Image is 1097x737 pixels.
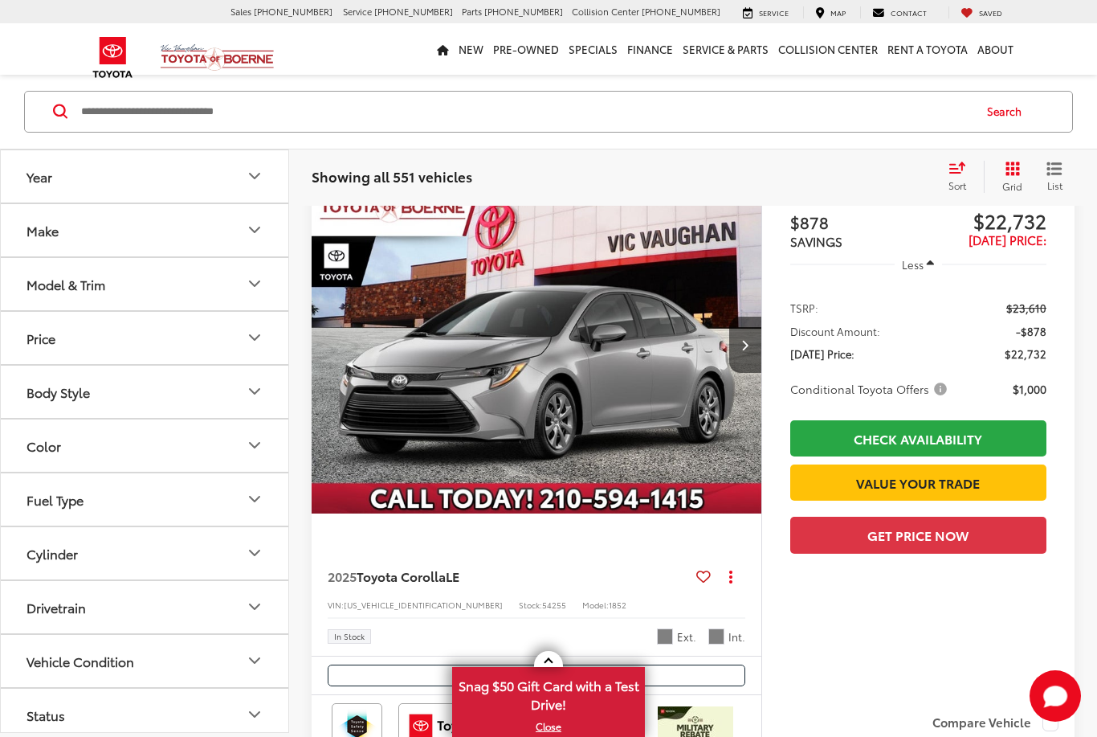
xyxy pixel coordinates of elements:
[564,23,622,75] a: Specials
[27,546,78,561] div: Cylinder
[969,231,1046,248] span: [DATE] Price:
[454,669,643,718] span: Snag $50 Gift Card with a Test Drive!
[454,23,488,75] a: New
[27,223,59,238] div: Make
[717,562,745,590] button: Actions
[973,23,1018,75] a: About
[729,317,761,373] button: Next image
[462,5,482,18] span: Parts
[245,436,264,455] div: Color
[328,567,357,585] span: 2025
[432,23,454,75] a: Home
[484,5,563,18] span: [PHONE_NUMBER]
[254,5,332,18] span: [PHONE_NUMBER]
[1034,161,1075,193] button: List View
[245,328,264,347] div: Price
[311,176,763,514] a: 2025 Toyota Corolla LE FWD2025 Toyota Corolla LE FWD2025 Toyota Corolla LE FWD2025 Toyota Corolla...
[790,210,919,234] span: $878
[979,7,1002,18] span: Saved
[446,567,459,585] span: LE
[160,43,275,72] img: Vic Vaughan Toyota of Boerne
[328,567,690,585] a: 2025Toyota CorollaLE
[677,629,696,645] span: Ext.
[27,330,55,346] div: Price
[27,492,84,507] div: Fuel Type
[790,323,880,339] span: Discount Amount:
[519,599,542,611] span: Stock:
[891,7,927,18] span: Contact
[245,543,264,563] div: Cylinder
[657,628,673,645] span: Classic Silver Metallic
[27,276,105,292] div: Model & Trim
[328,665,745,686] button: Comments
[1,258,290,310] button: Model & TrimModel & Trim
[1030,670,1081,722] button: Toggle Chat Window
[790,517,1046,553] button: Get Price Now
[883,23,973,75] a: Rent a Toyota
[1046,178,1062,192] span: List
[245,274,264,293] div: Model & Trim
[860,6,939,19] a: Contact
[344,599,503,611] span: [US_VEHICLE_IDENTIFICATION_NUMBER]
[245,220,264,240] div: Make
[1,635,290,687] button: Vehicle ConditionVehicle Condition
[729,570,732,583] span: dropdown dots
[311,176,763,514] div: 2025 Toyota Corolla LE 0
[1,150,290,203] button: YearYear
[790,300,818,316] span: TSRP:
[334,633,365,641] span: In Stock
[932,715,1058,731] label: Compare Vehicle
[830,7,846,18] span: Map
[708,628,724,645] span: Light Gray Fabric
[622,23,678,75] a: Finance
[790,381,952,397] button: Conditional Toyota Offers
[1016,323,1046,339] span: -$878
[572,5,639,18] span: Collision Center
[728,629,745,645] span: Int.
[1,366,290,418] button: Body StyleBody Style
[790,381,950,397] span: Conditional Toyota Offers
[790,232,842,250] span: SAVINGS
[1,527,290,579] button: CylinderCylinder
[609,599,626,611] span: 1852
[27,707,65,723] div: Status
[542,599,566,611] span: 54255
[245,705,264,724] div: Status
[731,6,801,19] a: Service
[245,597,264,616] div: Drivetrain
[948,6,1014,19] a: My Saved Vehicles
[488,23,564,75] a: Pre-Owned
[918,208,1046,232] span: $22,732
[1,473,290,526] button: Fuel TypeFuel Type
[245,382,264,401] div: Body Style
[312,166,472,186] span: Showing all 551 vehicles
[343,5,372,18] span: Service
[27,169,52,184] div: Year
[773,23,883,75] a: Collision Center
[80,92,972,131] input: Search by Make, Model, or Keyword
[328,599,344,611] span: VIN:
[1005,346,1046,362] span: $22,732
[1006,300,1046,316] span: $23,610
[1030,670,1081,722] svg: Start Chat
[27,438,61,453] div: Color
[984,161,1034,193] button: Grid View
[1,581,290,633] button: DrivetrainDrivetrain
[374,5,453,18] span: [PHONE_NUMBER]
[790,420,1046,457] a: Check Availability
[948,178,966,192] span: Sort
[759,7,789,18] span: Service
[790,346,854,362] span: [DATE] Price:
[311,176,763,515] img: 2025 Toyota Corolla LE FWD
[230,5,251,18] span: Sales
[1,312,290,364] button: PricePrice
[895,250,943,279] button: Less
[245,651,264,670] div: Vehicle Condition
[27,653,134,669] div: Vehicle Condition
[972,92,1045,132] button: Search
[245,166,264,186] div: Year
[1,204,290,256] button: MakeMake
[940,161,984,193] button: Select sort value
[27,600,86,615] div: Drivetrain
